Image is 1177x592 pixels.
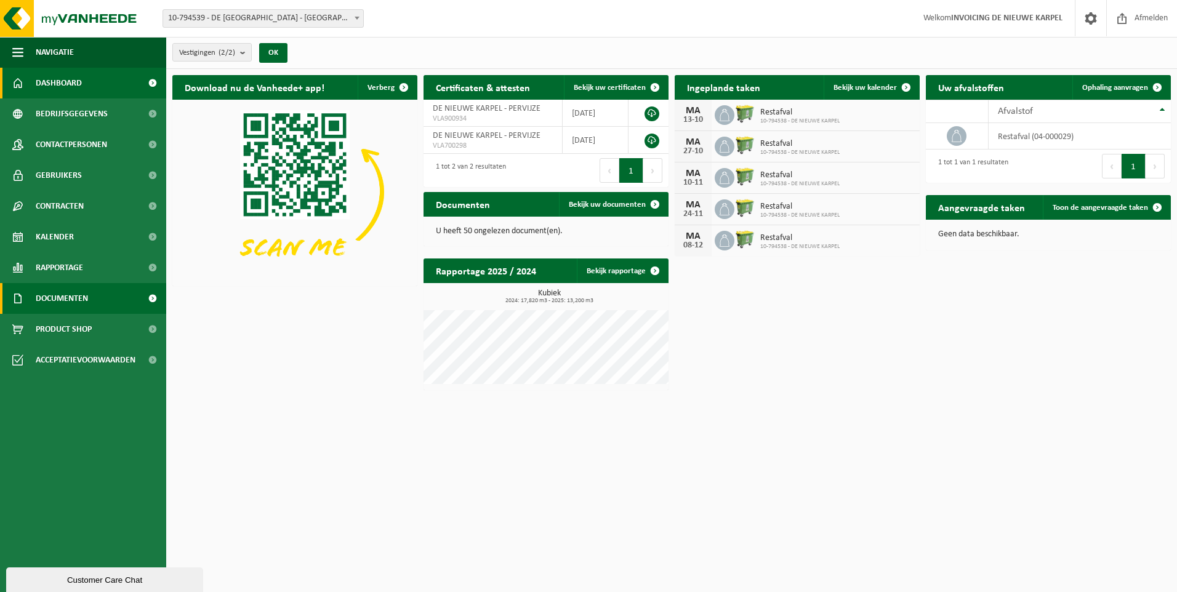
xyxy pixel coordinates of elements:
[760,170,840,180] span: Restafval
[681,178,705,187] div: 10-11
[760,202,840,212] span: Restafval
[760,212,840,219] span: 10-794538 - DE NIEUWE KARPEL
[219,49,235,57] count: (2/2)
[433,104,540,113] span: DE NIEUWE KARPEL - PERVIJZE
[36,68,82,98] span: Dashboard
[36,98,108,129] span: Bedrijfsgegevens
[1072,75,1170,100] a: Ophaling aanvragen
[577,258,667,283] a: Bekijk rapportage
[760,149,840,156] span: 10-794538 - DE NIEUWE KARPEL
[36,314,92,345] span: Product Shop
[179,44,235,62] span: Vestigingen
[358,75,416,100] button: Verberg
[681,231,705,241] div: MA
[368,84,395,92] span: Verberg
[681,210,705,218] div: 24-11
[760,139,840,149] span: Restafval
[1102,154,1122,178] button: Previous
[36,222,74,252] span: Kalender
[569,201,646,209] span: Bekijk uw documenten
[172,100,417,284] img: Download de VHEPlus App
[600,158,619,183] button: Previous
[424,192,502,216] h2: Documenten
[1146,154,1165,178] button: Next
[643,158,662,183] button: Next
[938,230,1159,239] p: Geen data beschikbaar.
[36,129,107,160] span: Contactpersonen
[824,75,918,100] a: Bekijk uw kalender
[734,229,755,250] img: WB-0660-HPE-GN-50
[932,153,1008,180] div: 1 tot 1 van 1 resultaten
[36,160,82,191] span: Gebruikers
[36,191,84,222] span: Contracten
[563,127,628,154] td: [DATE]
[6,565,206,592] iframe: chat widget
[681,147,705,156] div: 27-10
[681,241,705,250] div: 08-12
[834,84,897,92] span: Bekijk uw kalender
[430,289,669,304] h3: Kubiek
[681,137,705,147] div: MA
[681,106,705,116] div: MA
[675,75,773,99] h2: Ingeplande taken
[734,166,755,187] img: WB-0660-HPE-GN-50
[433,141,553,151] span: VLA700298
[163,9,364,28] span: 10-794539 - DE NIEUWE KARPEL - DESTELBERGEN
[951,14,1063,23] strong: INVOICING DE NIEUWE KARPEL
[760,118,840,125] span: 10-794538 - DE NIEUWE KARPEL
[559,192,667,217] a: Bekijk uw documenten
[36,345,135,375] span: Acceptatievoorwaarden
[1053,204,1148,212] span: Toon de aangevraagde taken
[172,43,252,62] button: Vestigingen(2/2)
[734,135,755,156] img: WB-0660-HPE-GN-50
[36,252,83,283] span: Rapportage
[760,243,840,250] span: 10-794538 - DE NIEUWE KARPEL
[36,37,74,68] span: Navigatie
[424,75,542,99] h2: Certificaten & attesten
[926,75,1016,99] h2: Uw afvalstoffen
[172,75,337,99] h2: Download nu de Vanheede+ app!
[433,131,540,140] span: DE NIEUWE KARPEL - PERVIJZE
[259,43,287,63] button: OK
[926,195,1037,219] h2: Aangevraagde taken
[430,157,506,184] div: 1 tot 2 van 2 resultaten
[1043,195,1170,220] a: Toon de aangevraagde taken
[998,106,1033,116] span: Afvalstof
[681,116,705,124] div: 13-10
[564,75,667,100] a: Bekijk uw certificaten
[36,283,88,314] span: Documenten
[163,10,363,27] span: 10-794539 - DE NIEUWE KARPEL - DESTELBERGEN
[433,114,553,124] span: VLA900934
[1122,154,1146,178] button: 1
[760,180,840,188] span: 10-794538 - DE NIEUWE KARPEL
[989,123,1171,150] td: restafval (04-000029)
[430,298,669,304] span: 2024: 17,820 m3 - 2025: 13,200 m3
[436,227,656,236] p: U heeft 50 ongelezen document(en).
[424,258,548,282] h2: Rapportage 2025 / 2024
[734,198,755,218] img: WB-0660-HPE-GN-50
[760,233,840,243] span: Restafval
[563,100,628,127] td: [DATE]
[574,84,646,92] span: Bekijk uw certificaten
[1082,84,1148,92] span: Ophaling aanvragen
[681,200,705,210] div: MA
[734,103,755,124] img: WB-0660-HPE-GN-50
[619,158,643,183] button: 1
[760,108,840,118] span: Restafval
[681,169,705,178] div: MA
